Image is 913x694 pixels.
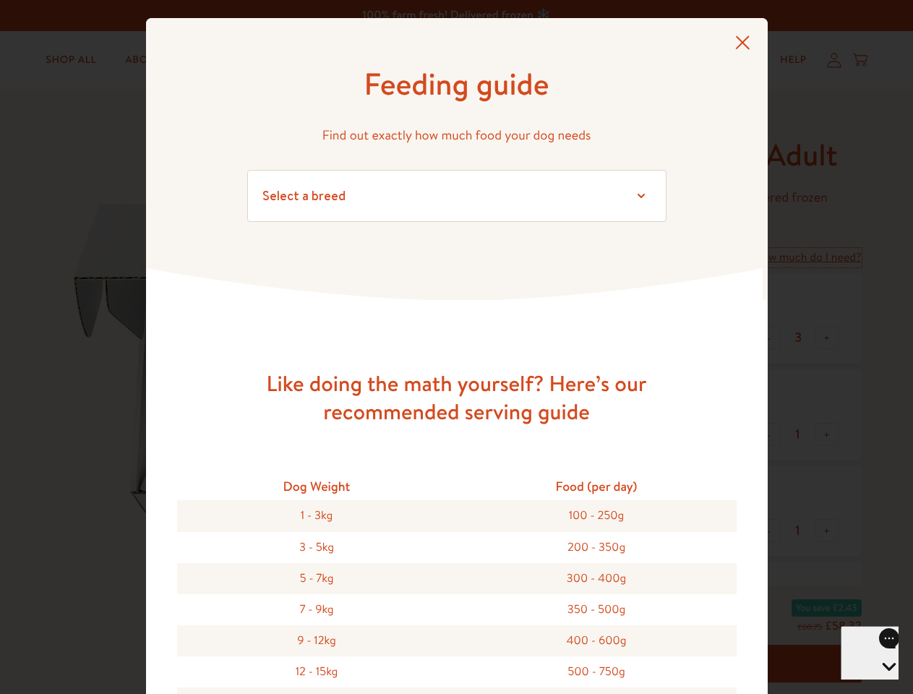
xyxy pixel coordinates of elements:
div: 100 - 250g [457,500,737,531]
p: Find out exactly how much food your dog needs [247,124,666,147]
div: 7 - 9kg [177,594,457,625]
div: 350 - 500g [457,594,737,625]
div: Food (per day) [457,472,737,500]
div: 200 - 350g [457,532,737,563]
div: 9 - 12kg [177,625,457,656]
div: 300 - 400g [457,563,737,594]
div: Dog Weight [177,472,457,500]
div: 1 - 3kg [177,500,457,531]
h1: Feeding guide [247,64,666,104]
div: 500 - 750g [457,656,737,687]
div: 5 - 7kg [177,563,457,594]
iframe: Gorgias live chat messenger [841,626,899,680]
div: 3 - 5kg [177,532,457,563]
div: 400 - 600g [457,625,737,656]
div: 12 - 15kg [177,656,457,687]
h3: Like doing the math yourself? Here’s our recommended serving guide [226,369,688,426]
